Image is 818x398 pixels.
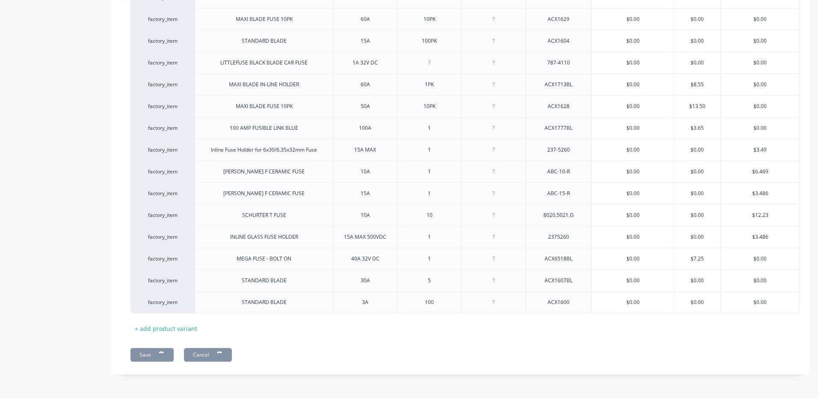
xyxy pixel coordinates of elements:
div: STANDARD BLADE [235,297,293,308]
div: 15A [344,188,387,199]
div: 100 [408,297,451,308]
div: 1 [408,144,451,155]
div: 1 [408,188,451,199]
div: ABC-10-R [537,166,580,177]
div: $0.00 [674,226,720,248]
div: 15A MAX 500VDC [337,231,393,243]
div: 1 [408,166,451,177]
div: 10PK [408,14,451,25]
button: Save [130,348,174,362]
div: $12.23 [721,205,800,226]
div: $7.25 [674,248,720,269]
button: Cancel [184,348,232,362]
div: factory_itemSTANDARD BLADE30A5ACX1607BL$0.00$0.00$0.00 [130,269,800,291]
div: 1 [408,253,451,264]
div: factory_item [139,15,186,23]
div: $0.00 [721,292,800,313]
div: 2375260 [537,231,580,243]
div: 100PK [408,35,451,47]
div: $0.00 [721,270,800,291]
div: factory_item [139,124,186,132]
div: ACX6518BL [537,253,580,264]
div: factory_item[PERSON_NAME] F CERAMIC FUSE10A1ABC-10-R$0.00$0.00$6.469 [130,161,800,182]
div: factory_itemSTANDARD BLADE15A100PKACX1604$0.00$0.00$0.00 [130,30,800,52]
div: Inline Fuse Holder for 6x30/6.35x32mm Fuse [204,144,324,155]
div: $0.00 [592,74,674,95]
div: factory_itemSCHURTER T FUSE10A108020.5021.G$0.00$0.00$12.23 [130,204,800,226]
div: $0.00 [721,117,800,139]
div: 50A [344,101,387,112]
div: factory_itemMAXI BLADE IN-LINE HOLDER60A1PKACX1713BL$0.00$8.55$0.00 [130,73,800,95]
div: $0.00 [674,161,720,182]
div: ACX1600 [537,297,580,308]
div: $0.00 [592,139,674,161]
div: $0.00 [674,139,720,161]
div: $0.00 [674,30,720,52]
div: $0.00 [592,117,674,139]
div: 10A [344,166,387,177]
div: + add product variant [130,322,202,335]
div: factory_item [139,255,186,263]
div: MAXI BLADE IN-LINE HOLDER [222,79,306,90]
div: LITTLEFUSE BLACK BLADE CAR FUSE [213,57,314,68]
div: $0.00 [674,292,720,313]
div: $0.00 [592,52,674,73]
div: $0.00 [674,52,720,73]
div: factory_itemMEGA FUSE - BOLT ON40A 32V DC1ACX6518BL$0.00$7.25$0.00 [130,248,800,269]
div: factory_item [139,81,186,88]
div: 100 AMP FUSIBLE LINK BLUE [223,123,305,134]
div: $0.00 [592,161,674,182]
div: $0.00 [592,30,674,52]
div: 15A MAX [344,144,387,155]
div: factory_item [139,146,186,154]
div: STANDARD BLADE [235,275,293,286]
div: $0.00 [592,270,674,291]
div: $6.469 [721,161,800,182]
div: $3.486 [721,183,800,204]
div: factory_item [139,102,186,110]
div: factory_itemLITTLEFUSE BLACK BLADE CAR FUSE1A 32V DC787-4110$0.00$0.00$0.00 [130,52,800,73]
div: $0.00 [674,270,720,291]
div: $8.55 [674,74,720,95]
div: $0.00 [721,9,800,30]
div: SCHURTER T FUSE [235,210,293,221]
div: factory_item [139,277,186,284]
div: 1PK [408,79,451,90]
div: factory_item [139,233,186,241]
div: 787-4110 [537,57,580,68]
div: factory_item [139,190,186,197]
div: factory_item [139,168,186,176]
div: factory_itemInline Fuse Holder for 6x30/6.35x32mm Fuse15A MAX1237-5260$0.00$0.00$3.49 [130,139,800,161]
div: 10PK [408,101,451,112]
div: $0.00 [721,248,800,269]
div: 5 [408,275,451,286]
div: factory_item100 AMP FUSIBLE LINK BLUE100A1ACX1777BL$0.00$3.65$0.00 [130,117,800,139]
div: ACX1629 [537,14,580,25]
div: 60A [344,14,387,25]
div: 8020.5021.G [536,210,581,221]
div: 1A 32V DC [344,57,387,68]
div: factory_item [139,37,186,45]
div: 1 [408,231,451,243]
div: 40A 32V DC [344,253,387,264]
div: $0.00 [592,292,674,313]
div: $0.00 [592,226,674,248]
div: ACX1777BL [537,123,580,134]
div: $3.65 [674,117,720,139]
div: 30A [344,275,387,286]
div: 10A [344,210,387,221]
div: ACX1604 [537,35,580,47]
div: factory_item[PERSON_NAME] F CERAMIC FUSE15A1ABC-15-R$0.00$0.00$3.486 [130,182,800,204]
div: MAXI BLADE FUSE 10PK [229,101,299,112]
div: $3.486 [721,226,800,248]
div: $3.49 [721,139,800,161]
div: ACX1607BL [537,275,580,286]
div: 60A [344,79,387,90]
div: $0.00 [674,205,720,226]
div: 1 [408,123,451,134]
div: $13.50 [674,96,720,117]
div: factory_itemSTANDARD BLADE3A100ACX1600$0.00$0.00$0.00 [130,291,800,313]
div: $0.00 [721,30,800,52]
div: ACX1628 [537,101,580,112]
div: $0.00 [721,52,800,73]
